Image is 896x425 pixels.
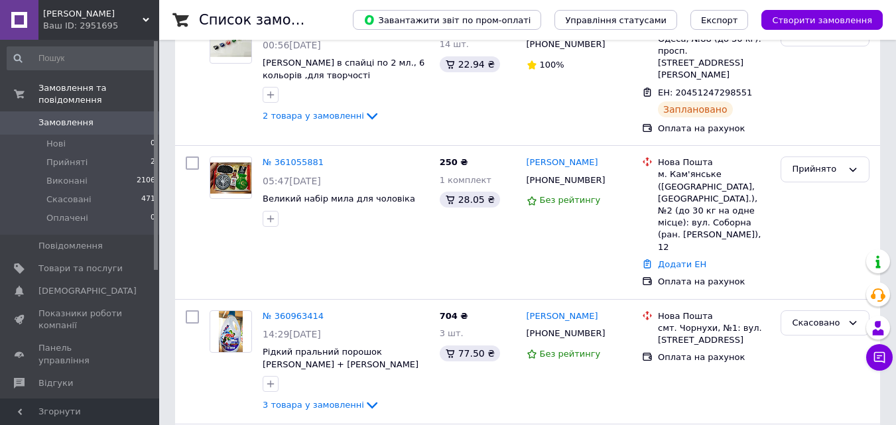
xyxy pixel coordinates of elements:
span: ЛАВКА ЧУДЕС [43,8,143,20]
span: 250 ₴ [440,157,468,167]
a: Великий набір мила для чоловіка [263,194,415,204]
div: м. Кам'янське ([GEOGRAPHIC_DATA], [GEOGRAPHIC_DATA].), №2 (до 30 кг на одне місце): вул. Соборна ... [658,168,770,253]
button: Експорт [690,10,749,30]
span: 0 [151,138,155,150]
button: Управління статусами [554,10,677,30]
a: [PERSON_NAME] в спайці по 2 мл., 6 кольорів ,для творчості [263,58,424,80]
span: Завантажити звіт по пром-оплаті [363,14,531,26]
a: Рідкий пральний порошок [PERSON_NAME] + [PERSON_NAME] 5,775 [263,347,418,381]
span: Експорт [701,15,738,25]
span: 3 шт. [440,328,464,338]
span: 3 товара у замовленні [263,400,364,410]
span: Створити замовлення [772,15,872,25]
button: Чат з покупцем [866,344,893,371]
span: 05:47[DATE] [263,176,321,186]
div: Заплановано [658,101,733,117]
a: Фото товару [210,21,252,64]
span: 704 ₴ [440,311,468,321]
span: [DEMOGRAPHIC_DATA] [38,285,137,297]
span: 2 [151,156,155,168]
a: Додати ЕН [658,259,706,269]
a: [PERSON_NAME] [527,156,598,169]
a: № 360963414 [263,311,324,321]
a: [PERSON_NAME] [527,310,598,323]
div: 28.05 ₴ [440,192,500,208]
h1: Список замовлень [199,12,334,28]
a: Фото товару [210,156,252,199]
span: Повідомлення [38,240,103,252]
span: Без рейтингу [540,195,601,205]
span: 14:29[DATE] [263,329,321,339]
img: Фото товару [210,162,251,194]
img: Фото товару [210,27,251,57]
span: 471 [141,194,155,206]
span: Замовлення [38,117,94,129]
span: Виконані [46,175,88,187]
span: Оплачені [46,212,88,224]
span: Управління статусами [565,15,667,25]
span: Панель управління [38,342,123,366]
span: 00:56[DATE] [263,40,321,50]
div: Одеса, №88 (до 30 кг): просп. [STREET_ADDRESS][PERSON_NAME] [658,33,770,82]
div: Оплата на рахунок [658,276,770,288]
span: Показники роботи компанії [38,308,123,332]
span: 2 товара у замовленні [263,111,364,121]
span: 100% [540,60,564,70]
button: Створити замовлення [761,10,883,30]
div: Скасовано [792,316,842,330]
input: Пошук [7,46,157,70]
div: смт. Чорнухи, №1: вул. [STREET_ADDRESS] [658,322,770,346]
a: 3 товара у замовленні [263,400,380,410]
span: 1 комплект [440,175,491,185]
div: 22.94 ₴ [440,56,500,72]
div: Нова Пошта [658,310,770,322]
div: Оплата на рахунок [658,351,770,363]
span: Нові [46,138,66,150]
span: 2106 [137,175,155,187]
span: Замовлення та повідомлення [38,82,159,106]
a: 2 товара у замовленні [263,111,380,121]
div: [PHONE_NUMBER] [524,36,608,53]
img: Фото товару [219,311,242,352]
span: Без рейтингу [540,349,601,359]
span: Товари та послуги [38,263,123,274]
div: 77.50 ₴ [440,345,500,361]
span: Прийняті [46,156,88,168]
a: Створити замовлення [748,15,883,25]
div: [PHONE_NUMBER] [524,325,608,342]
a: № 361055881 [263,157,324,167]
span: Відгуки [38,377,73,389]
span: 14 шт. [440,39,469,49]
a: Фото товару [210,310,252,353]
span: ЕН: 20451247298551 [658,88,752,97]
div: Оплата на рахунок [658,123,770,135]
span: Скасовані [46,194,92,206]
button: Завантажити звіт по пром-оплаті [353,10,541,30]
div: [PHONE_NUMBER] [524,172,608,189]
div: Нова Пошта [658,156,770,168]
span: 0 [151,212,155,224]
div: Прийнято [792,162,842,176]
div: Ваш ID: 2951695 [43,20,159,32]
